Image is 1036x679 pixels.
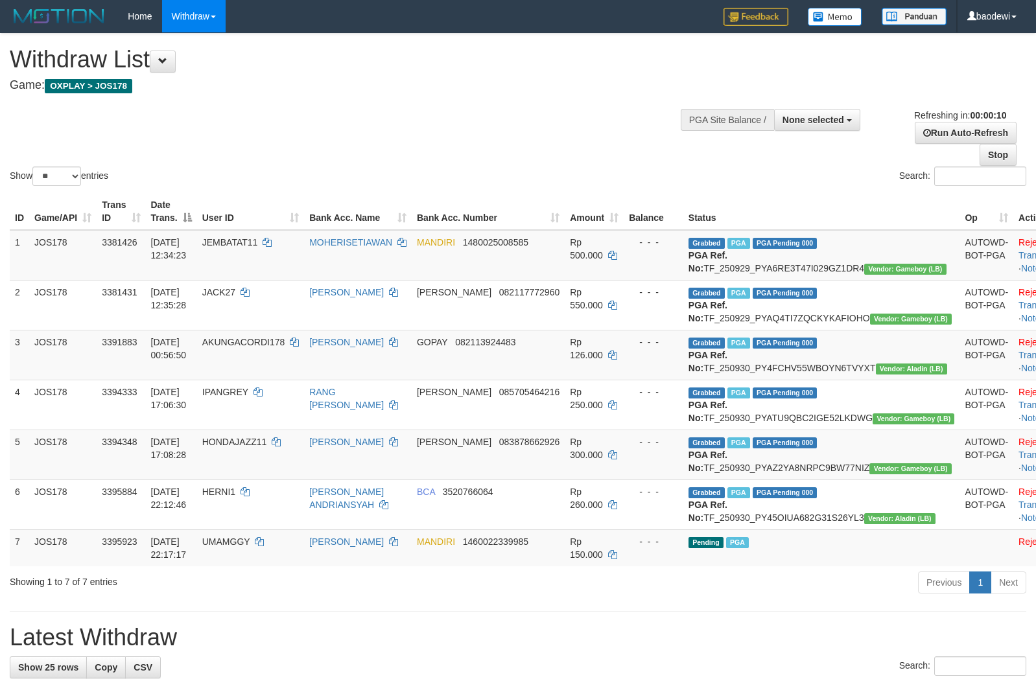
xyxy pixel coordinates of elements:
span: 3395884 [102,487,137,497]
span: Grabbed [689,238,725,249]
b: PGA Ref. No: [689,500,727,523]
img: MOTION_logo.png [10,6,108,26]
span: PGA Pending [753,387,818,398]
span: Rp 150.000 [570,536,603,560]
div: - - - [629,236,678,249]
div: - - - [629,386,678,398]
td: JOS178 [29,280,97,330]
span: Marked by baodewi [727,487,750,498]
th: Status [683,193,960,230]
span: PGA Pending [753,437,818,448]
td: AUTOWD-BOT-PGA [959,230,1013,281]
a: Previous [918,571,970,593]
td: TF_250930_PYAZ2YA8NRPC9BW77NIZ [683,430,960,479]
span: Copy 3520766064 to clipboard [443,487,493,497]
td: 5 [10,430,29,479]
span: Marked by baohafiz [727,288,750,299]
td: TF_250929_PYA6RE3T47I029GZ1DR4 [683,230,960,281]
div: PGA Site Balance / [681,109,774,131]
a: Run Auto-Refresh [915,122,1017,144]
span: [DATE] 17:08:28 [151,437,187,460]
a: RANG [PERSON_NAME] [309,387,384,410]
a: [PERSON_NAME] [309,287,384,297]
span: 3394348 [102,437,137,447]
span: [PERSON_NAME] [417,437,491,447]
td: JOS178 [29,430,97,479]
span: UMAMGGY [202,536,250,547]
td: AUTOWD-BOT-PGA [959,330,1013,380]
th: Date Trans.: activate to sort column descending [146,193,197,230]
span: 3381431 [102,287,137,297]
span: HERNI1 [202,487,235,497]
span: Vendor URL: https://dashboard.q2checkout.com/secure [870,314,952,325]
span: IPANGREY [202,387,248,397]
label: Search: [899,167,1026,186]
th: Trans ID: activate to sort column ascending [97,193,145,230]
td: 6 [10,479,29,529]
span: 3391883 [102,337,137,347]
td: JOS178 [29,330,97,380]
th: User ID: activate to sort column ascending [197,193,304,230]
img: Button%20Memo.svg [808,8,862,26]
td: AUTOWD-BOT-PGA [959,380,1013,430]
input: Search: [934,167,1026,186]
span: Copy 1480025008585 to clipboard [463,237,528,247]
td: 7 [10,529,29,566]
span: Refreshing in: [914,110,1006,121]
span: Copy 085705464216 to clipboard [499,387,559,397]
span: AKUNGACORDI178 [202,337,285,347]
span: BCA [417,487,435,497]
td: JOS178 [29,230,97,281]
b: PGA Ref. No: [689,400,727,423]
td: AUTOWD-BOT-PGA [959,479,1013,529]
a: Stop [980,144,1017,166]
div: - - - [629,336,678,349]
a: [PERSON_NAME] ANDRIANSYAH [309,487,384,510]
span: 3395923 [102,536,137,547]
span: Pending [689,537,724,548]
span: 3394333 [102,387,137,397]
span: [PERSON_NAME] [417,287,491,297]
span: Grabbed [689,487,725,498]
span: Rp 126.000 [570,337,603,360]
h4: Game: [10,79,677,92]
a: [PERSON_NAME] [309,536,384,547]
span: Vendor URL: https://dashboard.q2checkout.com/secure [864,264,946,275]
span: Copy 082117772960 to clipboard [499,287,559,297]
th: Amount: activate to sort column ascending [565,193,624,230]
strong: 00:00:10 [970,110,1006,121]
span: Rp 550.000 [570,287,603,310]
span: None selected [783,115,844,125]
span: Vendor URL: https://dashboard.q2checkout.com/secure [873,413,954,424]
span: MANDIRI [417,237,455,247]
span: Rp 250.000 [570,387,603,410]
td: JOS178 [29,479,97,529]
td: JOS178 [29,529,97,566]
td: TF_250930_PY45OIUA682G31S26YL3 [683,479,960,529]
span: JACK27 [202,287,235,297]
select: Showentries [32,167,81,186]
b: PGA Ref. No: [689,250,727,273]
a: Next [991,571,1026,593]
span: Marked by baohafiz [727,437,750,448]
span: [DATE] 00:56:50 [151,337,187,360]
span: Grabbed [689,288,725,299]
span: 3381426 [102,237,137,247]
b: PGA Ref. No: [689,350,727,373]
span: Copy [95,662,117,673]
div: - - - [629,485,678,498]
a: CSV [125,656,161,678]
span: PGA Pending [753,288,818,299]
span: [DATE] 12:35:28 [151,287,187,310]
button: None selected [774,109,860,131]
th: Op: activate to sort column ascending [959,193,1013,230]
div: - - - [629,435,678,448]
label: Show entries [10,167,108,186]
span: PGA Pending [753,338,818,349]
th: Bank Acc. Number: activate to sort column ascending [412,193,565,230]
span: Grabbed [689,387,725,398]
td: 1 [10,230,29,281]
span: OXPLAY > JOS178 [45,79,132,93]
div: - - - [629,535,678,548]
td: TF_250930_PY4FCHV55WBOYN6TVYXT [683,330,960,380]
